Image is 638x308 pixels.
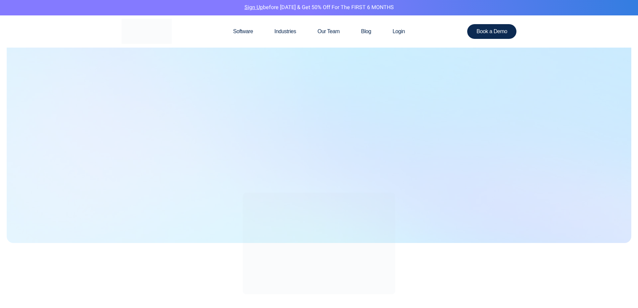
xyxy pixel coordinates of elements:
[467,24,517,39] a: Book a Demo
[244,3,263,11] a: Sign Up
[382,15,416,48] a: Login
[264,15,307,48] a: Industries
[243,193,395,294] img: Clerks Award employee
[477,29,507,34] span: Book a Demo
[350,15,382,48] a: Blog
[307,15,350,48] a: Our Team
[5,3,633,12] p: before [DATE] & Get 50% Off for the FIRST 6 MONTHS
[222,15,264,48] a: Software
